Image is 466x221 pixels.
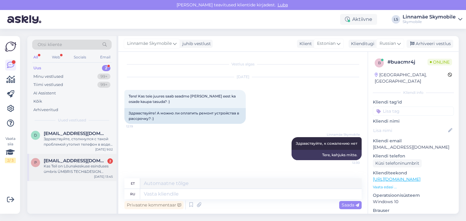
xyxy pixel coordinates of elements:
span: pparmson@gmail.com [44,158,107,163]
div: Vaata siia [5,136,16,163]
div: Privaatne kommentaar [124,201,184,209]
p: [EMAIL_ADDRESS][DOMAIN_NAME] [373,144,454,150]
div: Здравствуйте! А можно ли оплатить ремонт устройства в рассрочку? :) [124,108,246,124]
div: Web [51,53,61,61]
div: Arhiveeri vestlus [407,40,453,48]
div: ru [130,189,135,199]
div: [GEOGRAPHIC_DATA], [GEOGRAPHIC_DATA] [375,72,448,84]
p: Kliendi tag'id [373,99,454,105]
div: Klienditugi [349,41,374,47]
div: juhib vestlust [180,41,211,47]
div: et [131,178,135,189]
span: Online [427,59,452,65]
span: p [34,160,37,165]
div: Klient [297,41,312,47]
span: Здравствуйте, к сожалению нет [296,141,357,146]
input: Lisa tag [373,107,454,116]
span: d [34,133,37,137]
div: Minu vestlused [33,74,63,80]
div: Email [99,53,112,61]
div: Kõik [33,98,42,104]
div: # buacmr4j [387,58,427,66]
div: Vestlus algas [124,61,362,67]
div: All [32,53,39,61]
div: Aktiivne [340,14,377,25]
img: Askly Logo [5,41,16,52]
p: Operatsioonisüsteem [373,192,454,199]
span: 12:19 [126,124,149,129]
p: Kliendi nimi [373,118,454,124]
div: Küsi telefoninumbrit [373,159,422,167]
span: Tere! Kas teie juures saab seadme [PERSON_NAME] eest ka osade kaupa tasuda? :) [129,94,237,104]
p: Klienditeekond [373,170,454,176]
div: Uus [33,65,41,71]
p: Windows 10 [373,199,454,205]
p: Kliendi telefon [373,153,454,159]
div: Kliendi info [373,90,454,95]
div: Здравствуйте, столкнулся с такой проблемой утопил телефон в воде Xiaomi 14, отдали в ремонт в [GE... [44,136,113,147]
a: Linnamäe SkymobileSkymobile [403,15,462,24]
div: Skymobile [403,19,456,24]
div: AI Assistent [33,90,56,96]
div: Tere, kahjuks mitte. [292,150,362,160]
div: 99+ [97,74,110,80]
p: Kliendi email [373,138,454,144]
div: 2 / 3 [5,158,16,163]
div: LS [392,15,400,24]
div: Arhiveeritud [33,107,58,113]
div: 2 [107,158,113,164]
p: Vaata edasi ... [373,184,454,190]
div: 2 [102,65,110,71]
span: Linnamäe Skymobile [127,40,172,47]
div: 99+ [97,82,110,88]
div: Kas Teil on Lõunakeskuse esinduses ümbris ÜMBRIS TECH&DESIGN MAGSAFE IPHONE 14 PRO MAX (MUST/LÄBI... [44,163,113,174]
div: [DATE] 9:02 [95,147,113,152]
span: Linnamäe Skymobile [327,132,360,137]
div: [DATE] [124,74,362,80]
span: Estonian [317,40,336,47]
div: Linnamäe Skymobile [403,15,456,19]
span: Uued vestlused [58,117,86,123]
input: Lisa nimi [373,127,447,134]
span: 12:30 [337,160,360,165]
div: Socials [73,53,87,61]
span: Saada [342,202,359,208]
div: [DATE] 13:45 [94,174,113,179]
p: Brauser [373,207,454,214]
span: Russian [380,40,396,47]
span: b [378,61,381,65]
span: Otsi kliente [38,41,62,48]
a: [URL][DOMAIN_NAME] [373,176,420,182]
span: Luba [276,2,290,8]
span: dengg120@gmail.com [44,131,107,136]
div: Tiimi vestlused [33,82,63,88]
